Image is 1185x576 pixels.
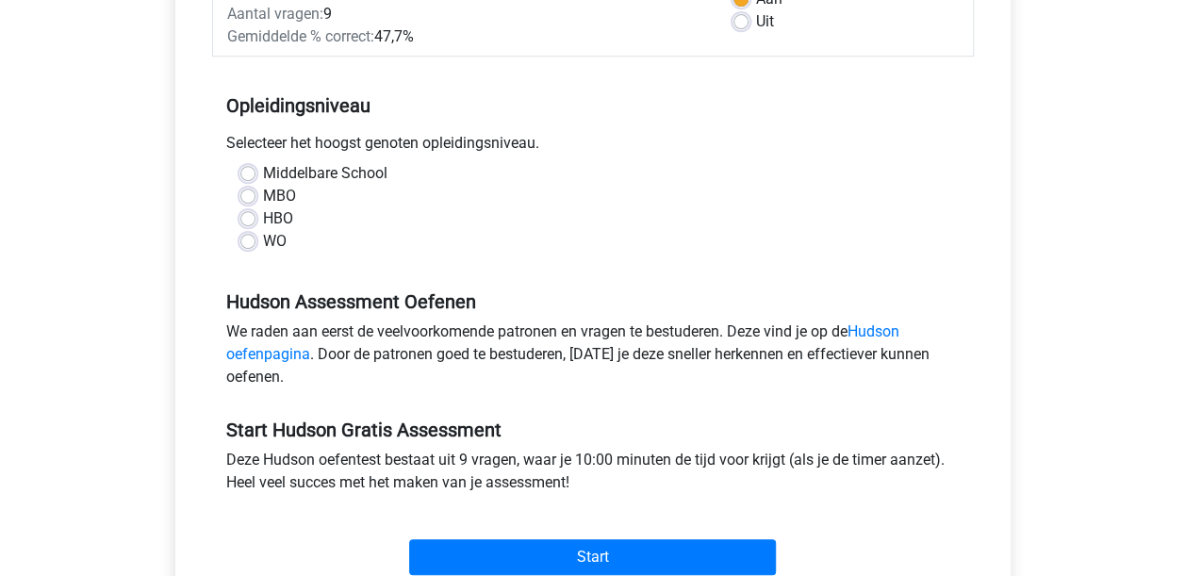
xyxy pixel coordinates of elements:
[263,185,296,207] label: MBO
[226,419,960,441] h5: Start Hudson Gratis Assessment
[263,207,293,230] label: HBO
[212,449,974,502] div: Deze Hudson oefentest bestaat uit 9 vragen, waar je 10:00 minuten de tijd voor krijgt (als je de ...
[227,5,323,23] span: Aantal vragen:
[409,539,776,575] input: Start
[212,132,974,162] div: Selecteer het hoogst genoten opleidingsniveau.
[263,162,387,185] label: Middelbare School
[213,3,719,25] div: 9
[213,25,719,48] div: 47,7%
[227,27,374,45] span: Gemiddelde % correct:
[756,10,774,33] label: Uit
[212,321,974,396] div: We raden aan eerst de veelvoorkomende patronen en vragen te bestuderen. Deze vind je op de . Door...
[263,230,287,253] label: WO
[226,87,960,124] h5: Opleidingsniveau
[226,290,960,313] h5: Hudson Assessment Oefenen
